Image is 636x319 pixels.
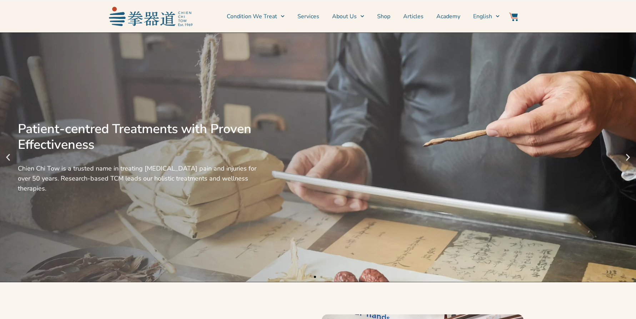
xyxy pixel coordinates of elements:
[227,7,285,25] a: Condition We Treat
[297,7,319,25] a: Services
[403,7,424,25] a: Articles
[436,7,460,25] a: Academy
[332,7,364,25] a: About Us
[18,163,264,193] div: Chien Chi Tow is a trusted name in treating [MEDICAL_DATA] pain and injuries for over 50 years. R...
[320,276,322,278] span: Go to slide 2
[196,7,500,25] nav: Menu
[624,153,632,162] div: Next slide
[473,12,492,21] span: English
[473,7,500,25] a: Switch to English
[314,276,316,278] span: Go to slide 1
[377,7,390,25] a: Shop
[4,153,12,162] div: Previous slide
[18,121,264,153] div: Patient-centred Treatments with Proven Effectiveness
[509,12,518,21] img: Website Icon-03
